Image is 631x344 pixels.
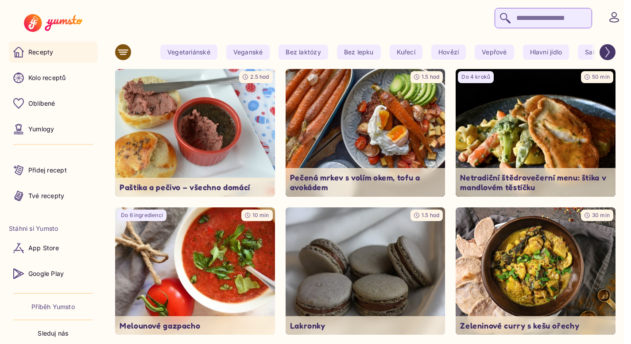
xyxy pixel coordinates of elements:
[279,45,328,60] yumsto-tag: Bez laktózy
[120,182,271,192] p: Paštika a pečivo – všechno domácí
[337,45,381,60] yumsto-tag: Bez lepku
[523,45,569,60] yumsto-tag: Hlavní jídlo
[9,263,97,284] a: Google Play
[9,185,97,206] a: Tvé recepty
[290,172,441,192] p: Pečená mrkev s volím okem, tofu a avokádem
[475,45,514,60] yumsto-tag: Vepřové
[115,207,275,335] img: undefined
[422,73,439,80] span: 1.5 hod
[286,69,445,197] img: undefined
[226,45,270,60] yumsto-tag: Veganské
[456,207,616,335] img: undefined
[28,244,59,252] p: App Store
[250,73,269,80] span: 2.5 hod
[24,14,82,32] img: Yumsto logo
[456,207,616,335] a: undefined30 minZeleninové curry s kešu ořechy
[290,321,441,331] p: Lakronky
[38,329,68,338] p: Sleduj nás
[578,45,607,60] yumsto-tag: Salát
[456,69,616,197] a: undefinedDo 4 kroků50 minNetradiční štědrovečerní menu: štika v mandlovém těstíčku
[422,212,439,218] span: 1.5 hod
[28,269,64,278] p: Google Play
[9,118,97,140] a: Yumlogy
[28,166,67,175] p: Přidej recept
[28,191,64,200] p: Tvé recepty
[9,237,97,259] a: App Store
[456,69,616,197] img: undefined
[461,73,490,81] p: Do 4 kroků
[28,48,53,57] p: Recepty
[9,42,97,63] a: Recepty
[121,212,163,219] p: Do 6 ingrediencí
[286,207,445,335] img: undefined
[115,69,275,197] img: undefined
[160,45,217,60] yumsto-tag: Vegetariánské
[28,73,66,82] p: Kolo receptů
[9,67,97,88] a: Kolo receptů
[115,207,275,335] a: undefinedDo 6 ingrediencí10 minMelounové gazpacho
[286,69,445,197] a: undefined1.5 hodPečená mrkev s volím okem, tofu a avokádem
[9,224,97,233] li: Stáhni si Yumsto
[9,93,97,114] a: Oblíbené
[9,160,97,181] a: Přidej recept
[600,44,616,60] button: Scroll right
[252,212,269,218] span: 10 min
[286,207,445,335] a: undefined1.5 hodLakronky
[390,45,422,60] yumsto-tag: Kuřecí
[31,302,75,311] a: Příběh Yumsto
[28,125,54,134] p: Yumlogy
[592,73,610,80] span: 50 min
[431,45,466,60] yumsto-tag: Hovězí
[120,321,271,331] p: Melounové gazpacho
[115,69,275,197] a: undefined2.5 hodPaštika a pečivo – všechno domácí
[592,212,610,218] span: 30 min
[460,172,611,192] p: Netradiční štědrovečerní menu: štika v mandlovém těstíčku
[28,99,55,108] p: Oblíbené
[460,321,611,331] p: Zeleninové curry s kešu ořechy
